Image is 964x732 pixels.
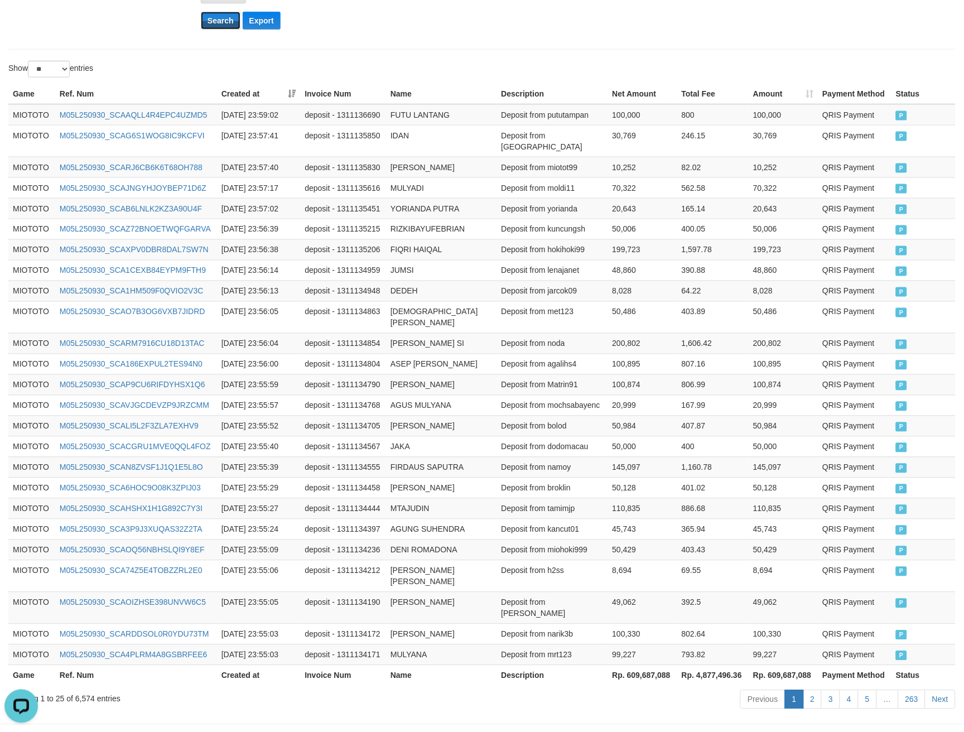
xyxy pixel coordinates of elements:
[677,395,749,416] td: 167.99
[677,104,749,126] td: 800
[677,374,749,395] td: 806.99
[217,104,301,126] td: [DATE] 23:59:02
[818,157,892,177] td: QRIS Payment
[677,301,749,333] td: 403.89
[217,457,301,478] td: [DATE] 23:55:39
[608,560,677,592] td: 8,694
[608,478,677,498] td: 50,128
[749,281,818,301] td: 8,028
[896,484,907,494] span: PAID
[608,125,677,157] td: 30,769
[818,436,892,457] td: QRIS Payment
[896,402,907,411] span: PAID
[818,260,892,281] td: QRIS Payment
[60,360,203,369] a: M05L250930_SCA186EXPUL2TES94N0
[677,198,749,219] td: 165.14
[896,225,907,235] span: PAID
[840,690,859,709] a: 4
[608,260,677,281] td: 48,860
[896,505,907,514] span: PAID
[217,644,301,665] td: [DATE] 23:55:03
[896,567,907,576] span: PAID
[677,416,749,436] td: 407.87
[217,260,301,281] td: [DATE] 23:56:14
[300,281,386,301] td: deposit - 1311134948
[497,198,608,219] td: Deposit from yorianda
[896,287,907,297] span: PAID
[60,287,204,296] a: M05L250930_SCA1HM509F0QVIO2V3C
[8,125,55,157] td: MIOTOTO
[8,416,55,436] td: MIOTOTO
[60,566,203,575] a: M05L250930_SCA74Z5E4TOBZZRL2E0
[60,381,205,389] a: M05L250930_SCAP9CU6RIFDYHSX1Q6
[217,301,301,333] td: [DATE] 23:56:05
[8,239,55,260] td: MIOTOTO
[896,205,907,214] span: PAID
[217,281,301,301] td: [DATE] 23:56:13
[386,374,497,395] td: [PERSON_NAME]
[300,198,386,219] td: deposit - 1311135451
[386,198,497,219] td: YORIANDA PUTRA
[497,157,608,177] td: Deposit from miotot99
[749,436,818,457] td: 50,000
[8,498,55,519] td: MIOTOTO
[8,301,55,333] td: MIOTOTO
[8,478,55,498] td: MIOTOTO
[677,644,749,665] td: 793.82
[677,519,749,540] td: 365.94
[8,560,55,592] td: MIOTOTO
[300,624,386,644] td: deposit - 1311134172
[8,644,55,665] td: MIOTOTO
[821,690,840,709] a: 3
[677,498,749,519] td: 886.68
[60,504,203,513] a: M05L250930_SCAHSHX1H1G892C7Y3I
[803,690,822,709] a: 2
[740,690,785,709] a: Previous
[497,239,608,260] td: Deposit from hokihoki99
[217,395,301,416] td: [DATE] 23:55:57
[60,131,205,140] a: M05L250930_SCAG6S1WOG8IC9KCFVI
[8,61,93,78] label: Show entries
[818,416,892,436] td: QRIS Payment
[300,457,386,478] td: deposit - 1311134555
[243,12,281,30] button: Export
[608,177,677,198] td: 70,322
[818,478,892,498] td: QRIS Payment
[818,281,892,301] td: QRIS Payment
[217,540,301,560] td: [DATE] 23:55:09
[497,624,608,644] td: Deposit from narik3b
[300,540,386,560] td: deposit - 1311134236
[608,592,677,624] td: 49,062
[386,436,497,457] td: JAKA
[300,644,386,665] td: deposit - 1311134171
[386,260,497,281] td: JUMSI
[608,498,677,519] td: 110,835
[217,84,301,104] th: Created at: activate to sort column ascending
[217,498,301,519] td: [DATE] 23:55:27
[818,125,892,157] td: QRIS Payment
[608,436,677,457] td: 50,000
[300,84,386,104] th: Invoice Num
[749,395,818,416] td: 20,999
[60,598,206,607] a: M05L250930_SCAOIZHSE398UNVW6C5
[497,301,608,333] td: Deposit from met123
[497,177,608,198] td: Deposit from moldi11
[217,177,301,198] td: [DATE] 23:57:17
[896,526,907,535] span: PAID
[818,560,892,592] td: QRIS Payment
[896,340,907,349] span: PAID
[8,624,55,644] td: MIOTOTO
[300,354,386,374] td: deposit - 1311134804
[818,198,892,219] td: QRIS Payment
[896,132,907,141] span: PAID
[608,157,677,177] td: 10,252
[818,644,892,665] td: QRIS Payment
[497,436,608,457] td: Deposit from dodomacau
[386,519,497,540] td: AGUNG SUHENDRA
[677,157,749,177] td: 82.02
[749,239,818,260] td: 199,723
[608,301,677,333] td: 50,486
[8,436,55,457] td: MIOTOTO
[896,246,907,256] span: PAID
[8,540,55,560] td: MIOTOTO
